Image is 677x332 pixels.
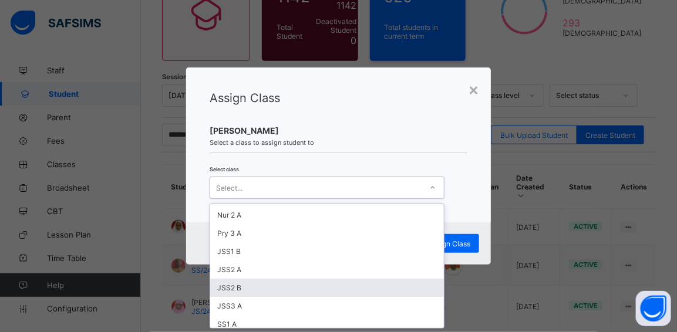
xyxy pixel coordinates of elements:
[210,91,280,105] span: Assign Class
[636,291,671,326] button: Open asap
[210,242,444,260] div: JSS1 B
[210,206,444,224] div: Nur 2 A
[210,297,444,315] div: JSS3 A
[216,177,242,199] div: Select...
[468,79,479,99] div: ×
[429,239,470,248] span: Assign Class
[210,279,444,297] div: JSS2 B
[210,126,467,135] span: [PERSON_NAME]
[210,138,467,147] span: Select a class to assign student to
[210,166,239,172] span: Select class
[210,260,444,279] div: JSS2 A
[210,224,444,242] div: Pry 3 A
